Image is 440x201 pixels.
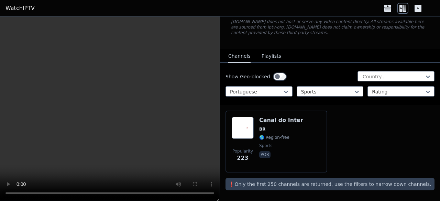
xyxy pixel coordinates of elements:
span: 🌎 Region-free [259,135,289,140]
p: ❗️Only the first 250 channels are returned, use the filters to narrow down channels. [228,181,432,188]
span: Popularity [232,148,253,154]
span: sports [259,143,272,148]
p: [DOMAIN_NAME] does not host or serve any video content directly. All streams available here are s... [231,19,429,35]
span: BR [259,126,265,132]
button: Playlists [262,50,281,63]
h6: Canal do Inter [259,117,303,124]
a: WatchIPTV [5,4,35,12]
span: 223 [237,154,248,162]
a: iptv-org [267,25,284,30]
button: Channels [228,50,251,63]
p: por [259,151,271,158]
label: Show Geo-blocked [225,73,270,80]
img: Canal do Inter [232,117,254,139]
